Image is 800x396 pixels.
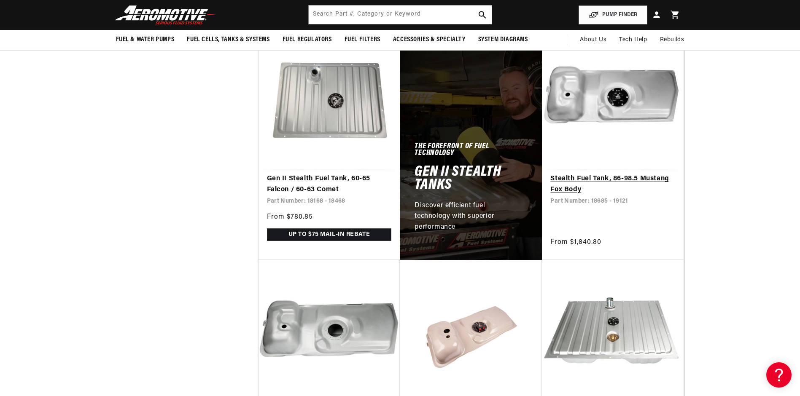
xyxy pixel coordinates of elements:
[580,37,606,43] span: About Us
[550,174,675,195] a: Stealth Fuel Tank, 86-98.5 Mustang Fox Body
[283,35,332,44] span: Fuel Regulators
[478,35,528,44] span: System Diagrams
[113,5,218,25] img: Aeromotive
[574,30,613,50] a: About Us
[116,35,175,44] span: Fuel & Water Pumps
[415,201,518,233] p: Discover efficient fuel technology with superior performance
[180,30,276,50] summary: Fuel Cells, Tanks & Systems
[660,35,684,45] span: Rebuilds
[579,5,647,24] button: PUMP FINDER
[338,30,387,50] summary: Fuel Filters
[110,30,181,50] summary: Fuel & Water Pumps
[654,30,691,50] summary: Rebuilds
[613,30,653,50] summary: Tech Help
[309,5,492,24] input: Search by Part Number, Category or Keyword
[619,35,647,45] span: Tech Help
[187,35,269,44] span: Fuel Cells, Tanks & Systems
[472,30,534,50] summary: System Diagrams
[267,174,392,195] a: Gen II Stealth Fuel Tank, 60-65 Falcon / 60-63 Comet
[473,5,492,24] button: search button
[415,144,527,157] h5: The forefront of fuel technology
[415,166,527,192] h2: Gen II Stealth Tanks
[276,30,338,50] summary: Fuel Regulators
[387,30,472,50] summary: Accessories & Specialty
[345,35,380,44] span: Fuel Filters
[393,35,466,44] span: Accessories & Specialty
